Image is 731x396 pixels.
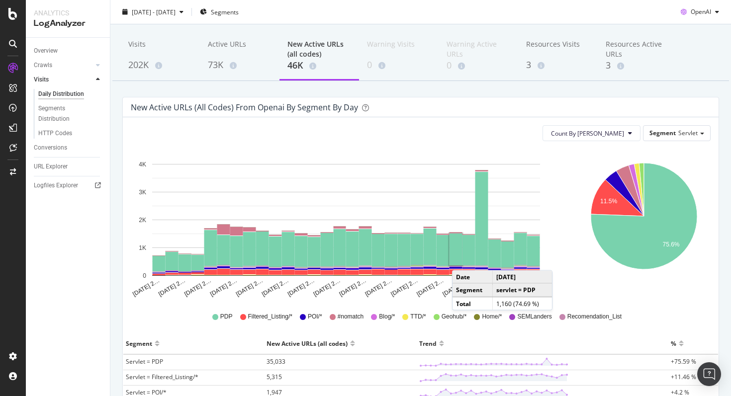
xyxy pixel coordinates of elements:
td: servlet = PDP [492,283,552,297]
span: +75.59 % [671,357,696,366]
span: Home/* [482,313,502,321]
span: Servlet [678,129,698,137]
a: Logfiles Explorer [34,180,103,191]
span: Geohub/* [442,313,467,321]
text: 0 [143,272,146,279]
span: [DATE] - [DATE] [132,7,176,16]
a: Segments Distribution [38,103,103,124]
text: 1K [139,244,146,251]
svg: A chart. [577,149,711,298]
div: Resources Active URLs [606,39,669,59]
text: 11.5% [600,198,617,205]
button: Count By [PERSON_NAME] [543,125,640,141]
div: New Active URLs (all codes) [287,39,351,59]
td: [DATE] [492,271,552,284]
span: 5,315 [267,373,282,381]
span: +11.46 % [671,373,696,381]
span: 35,033 [267,357,285,366]
div: 73K [208,59,272,72]
text: 2K [139,217,146,224]
td: Segment [453,283,492,297]
div: Active URLs [208,39,272,58]
div: 202K [128,59,192,72]
div: HTTP Codes [38,128,72,139]
span: Servlet = PDP [126,357,163,366]
text: 75.6% [662,241,679,248]
div: Trend [419,335,437,351]
span: Blog/* [379,313,395,321]
div: Resources Visits [526,39,590,58]
span: OpenAI [691,7,711,16]
div: Overview [34,46,58,56]
div: New Active URLs (all codes) from openai by Segment by Day [131,102,358,112]
a: Conversions [34,143,103,153]
div: New Active URLs (all codes) [267,335,348,351]
span: #nomatch [338,313,364,321]
button: Segments [196,4,243,20]
td: Total [453,297,492,310]
div: 0 [447,59,510,72]
div: LogAnalyzer [34,18,102,29]
span: Segments [211,7,239,16]
div: Daily Distribution [38,89,84,99]
text: 3K [139,189,146,196]
td: 1,160 (74.69 %) [492,297,552,310]
span: TTD/* [410,313,426,321]
div: Segments Distribution [38,103,93,124]
span: Segment [649,129,676,137]
svg: A chart. [131,149,562,298]
div: 3 [606,59,669,72]
span: SEMLanders [517,313,551,321]
div: Crawls [34,60,52,71]
span: Servlet = Filtered_Listing/* [126,373,198,381]
div: Warning Visits [367,39,431,58]
div: Visits [128,39,192,58]
a: Overview [34,46,103,56]
button: OpenAI [677,4,723,20]
div: Conversions [34,143,67,153]
div: Visits [34,75,49,85]
div: Analytics [34,8,102,18]
a: Visits [34,75,93,85]
text: 4K [139,161,146,168]
a: Daily Distribution [38,89,103,99]
div: Open Intercom Messenger [697,362,721,386]
a: HTTP Codes [38,128,103,139]
span: PDP [220,313,233,321]
div: Segment [126,335,152,351]
div: Warning Active URLs [447,39,510,59]
div: % [671,335,676,351]
a: Crawls [34,60,93,71]
span: POI/* [308,313,322,321]
button: [DATE] - [DATE] [118,4,187,20]
span: Count By Day [551,129,624,138]
td: Date [453,271,492,284]
a: URL Explorer [34,161,103,172]
div: 46K [287,59,351,72]
div: 3 [526,59,590,72]
div: URL Explorer [34,161,68,172]
span: Filtered_Listing/* [248,313,292,321]
div: 0 [367,59,431,72]
span: Recomendation_List [567,313,622,321]
div: Logfiles Explorer [34,180,78,191]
